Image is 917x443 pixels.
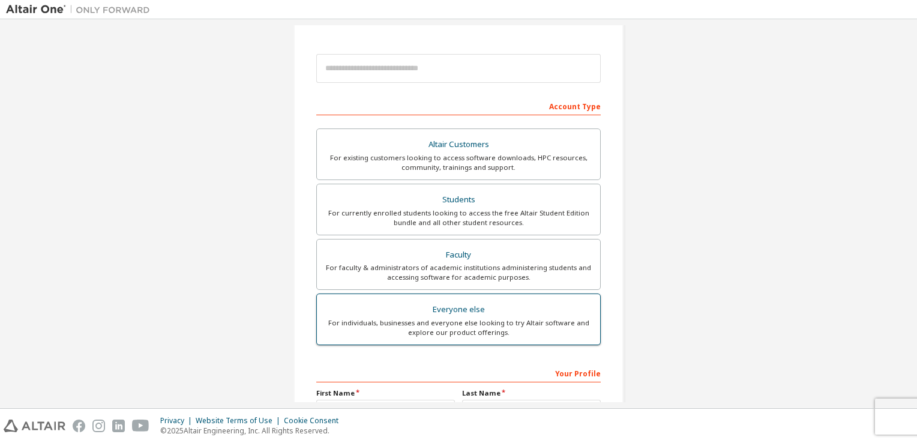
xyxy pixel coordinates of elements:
[324,247,593,264] div: Faculty
[316,363,601,382] div: Your Profile
[160,416,196,426] div: Privacy
[132,420,149,432] img: youtube.svg
[324,191,593,208] div: Students
[196,416,284,426] div: Website Terms of Use
[316,96,601,115] div: Account Type
[160,426,346,436] p: © 2025 Altair Engineering, Inc. All Rights Reserved.
[324,136,593,153] div: Altair Customers
[316,388,455,398] label: First Name
[324,153,593,172] div: For existing customers looking to access software downloads, HPC resources, community, trainings ...
[112,420,125,432] img: linkedin.svg
[284,416,346,426] div: Cookie Consent
[4,420,65,432] img: altair_logo.svg
[324,263,593,282] div: For faculty & administrators of academic institutions administering students and accessing softwa...
[324,301,593,318] div: Everyone else
[324,208,593,228] div: For currently enrolled students looking to access the free Altair Student Edition bundle and all ...
[462,388,601,398] label: Last Name
[73,420,85,432] img: facebook.svg
[92,420,105,432] img: instagram.svg
[6,4,156,16] img: Altair One
[324,318,593,337] div: For individuals, businesses and everyone else looking to try Altair software and explore our prod...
